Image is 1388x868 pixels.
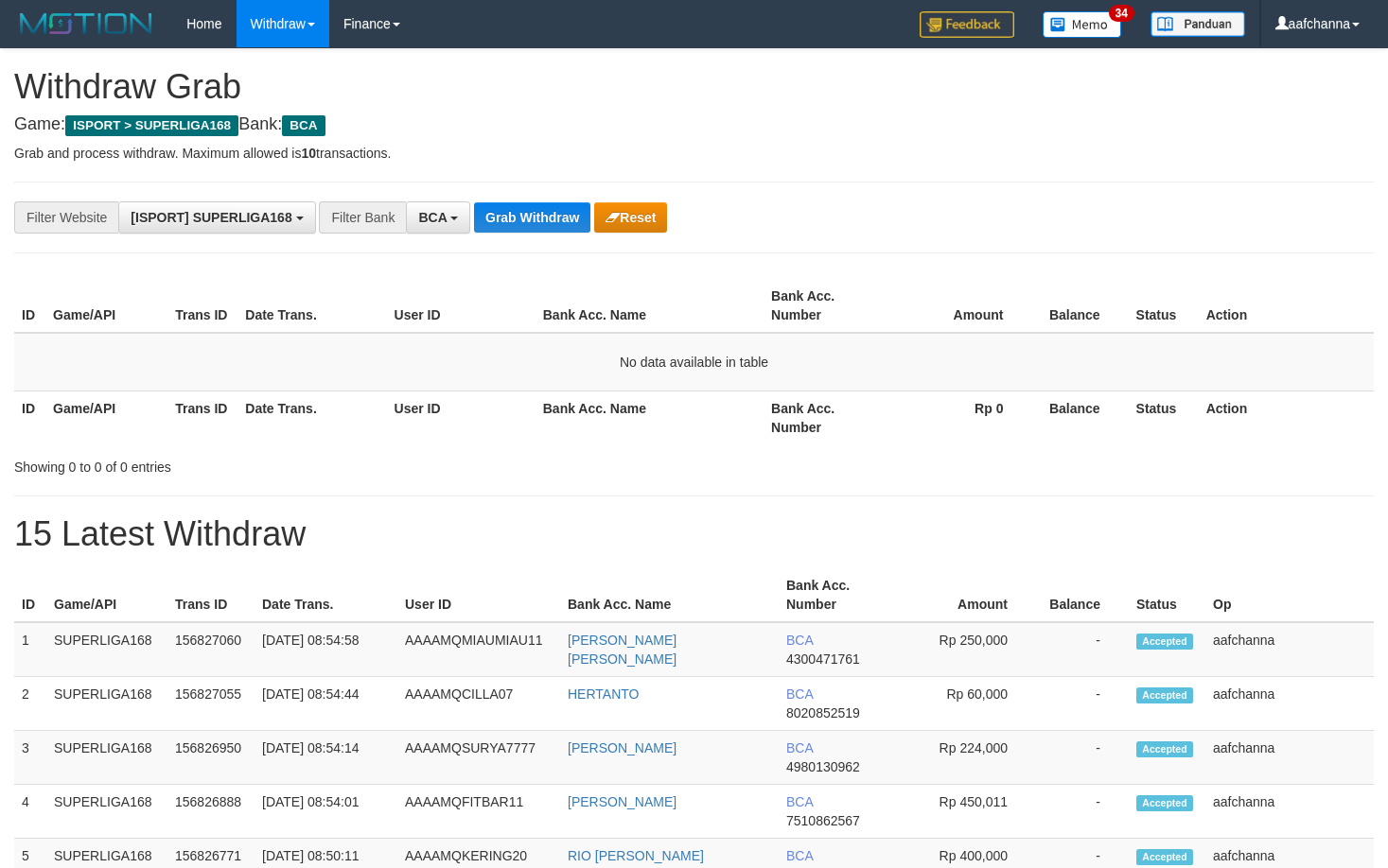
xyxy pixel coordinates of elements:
[896,731,1036,785] td: Rp 224,000
[167,677,255,731] td: 156827055
[14,9,158,38] img: MOTION_logo.png
[786,794,813,809] span: BCA
[131,210,291,225] span: [ISPORT] SUPERLIGA168
[786,705,860,720] span: Copy 8020852519 to clipboard
[14,201,118,234] div: Filter Website
[536,391,764,444] th: Bank Acc. Name
[786,651,860,667] span: Copy 4300471761 to clipboard
[896,622,1036,677] td: Rp 250,000
[1136,849,1193,865] span: Accepted
[536,279,764,333] th: Bank Acc. Name
[14,144,1374,163] p: Grab and process withdraw. Maximum allowed is transactions.
[387,391,536,444] th: User ID
[886,391,1031,444] th: Rp 0
[1205,568,1374,622] th: Op
[282,115,325,136] span: BCA
[1129,279,1199,333] th: Status
[786,848,813,863] span: BCA
[886,279,1031,333] th: Amount
[301,146,316,161] strong: 10
[764,279,886,333] th: Bank Acc. Number
[255,785,397,839] td: [DATE] 08:54:01
[1036,731,1129,785] td: -
[46,731,167,785] td: SUPERLIGA168
[65,115,238,136] span: ISPORT > SUPERLIGA168
[237,391,386,444] th: Date Trans.
[14,391,45,444] th: ID
[1036,785,1129,839] td: -
[167,731,255,785] td: 156826950
[14,333,1374,391] td: No data available in table
[14,450,564,477] div: Showing 0 to 0 of 0 entries
[1205,677,1374,731] td: aafchanna
[1043,11,1122,38] img: Button%20Memo.svg
[45,391,167,444] th: Game/API
[474,202,590,233] button: Grab Withdraw
[594,202,667,233] button: Reset
[896,568,1036,622] th: Amount
[560,568,779,622] th: Bank Acc. Name
[167,568,255,622] th: Trans ID
[14,279,45,333] th: ID
[1205,785,1374,839] td: aafchanna
[568,633,676,667] a: [PERSON_NAME] [PERSON_NAME]
[255,568,397,622] th: Date Trans.
[1036,622,1129,677] td: -
[1199,391,1374,444] th: Action
[14,731,46,785] td: 3
[896,785,1036,839] td: Rp 450,011
[764,391,886,444] th: Bank Acc. Number
[418,210,447,225] span: BCA
[1036,568,1129,622] th: Balance
[167,622,255,677] td: 156827060
[237,279,386,333] th: Date Trans.
[14,785,46,839] td: 4
[786,633,813,648] span: BCA
[167,785,255,839] td: 156826888
[1205,622,1374,677] td: aafchanna
[45,279,167,333] th: Game/API
[1129,391,1199,444] th: Status
[14,568,46,622] th: ID
[14,622,46,677] td: 1
[920,11,1014,38] img: Feedback.jpg
[397,677,560,731] td: AAAAMQCILLA07
[568,740,676,755] a: [PERSON_NAME]
[786,813,860,828] span: Copy 7510862567 to clipboard
[255,622,397,677] td: [DATE] 08:54:58
[167,279,237,333] th: Trans ID
[397,785,560,839] td: AAAAMQFITBAR11
[14,68,1374,106] h1: Withdraw Grab
[397,568,560,622] th: User ID
[46,677,167,731] td: SUPERLIGA168
[14,115,1374,134] h4: Game: Bank:
[406,201,470,234] button: BCA
[1136,795,1193,811] span: Accepted
[1031,391,1128,444] th: Balance
[167,391,237,444] th: Trans ID
[46,568,167,622] th: Game/API
[1129,568,1205,622] th: Status
[14,515,1374,553] h1: 15 Latest Withdraw
[46,622,167,677] td: SUPERLIGA168
[118,201,315,234] button: [ISPORT] SUPERLIGA168
[1031,279,1128,333] th: Balance
[786,686,813,702] span: BCA
[568,848,704,863] a: RIO [PERSON_NAME]
[1136,741,1193,757] span: Accepted
[786,759,860,774] span: Copy 4980130962 to clipboard
[387,279,536,333] th: User ID
[255,731,397,785] td: [DATE] 08:54:14
[319,201,406,234] div: Filter Bank
[1036,677,1129,731] td: -
[568,686,639,702] a: HERTANTO
[896,677,1036,731] td: Rp 60,000
[1109,5,1134,22] span: 34
[255,677,397,731] td: [DATE] 08:54:44
[1151,11,1245,37] img: panduan.png
[568,794,676,809] a: [PERSON_NAME]
[14,677,46,731] td: 2
[397,731,560,785] td: AAAAMQSURYA7777
[779,568,896,622] th: Bank Acc. Number
[397,622,560,677] td: AAAAMQMIAUMIAU11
